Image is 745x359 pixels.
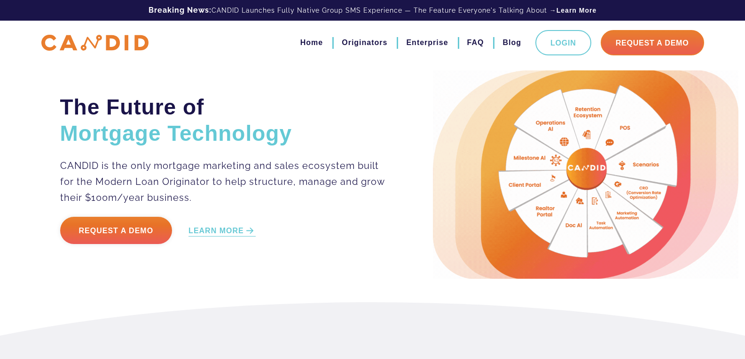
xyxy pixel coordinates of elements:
b: Breaking News: [149,6,212,15]
a: Blog [502,35,521,51]
img: CANDID APP [41,35,149,51]
a: Enterprise [406,35,448,51]
a: FAQ [467,35,484,51]
a: Originators [342,35,387,51]
img: Candid Hero Image [433,70,738,279]
a: Request A Demo [601,30,704,55]
span: Mortgage Technology [60,121,292,145]
h2: The Future of [60,94,386,146]
p: CANDID is the only mortgage marketing and sales ecosystem built for the Modern Loan Originator to... [60,158,386,206]
a: Home [300,35,323,51]
a: Login [535,30,591,55]
a: LEARN MORE [188,226,256,237]
a: Request a Demo [60,217,173,244]
a: Learn More [557,6,596,15]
